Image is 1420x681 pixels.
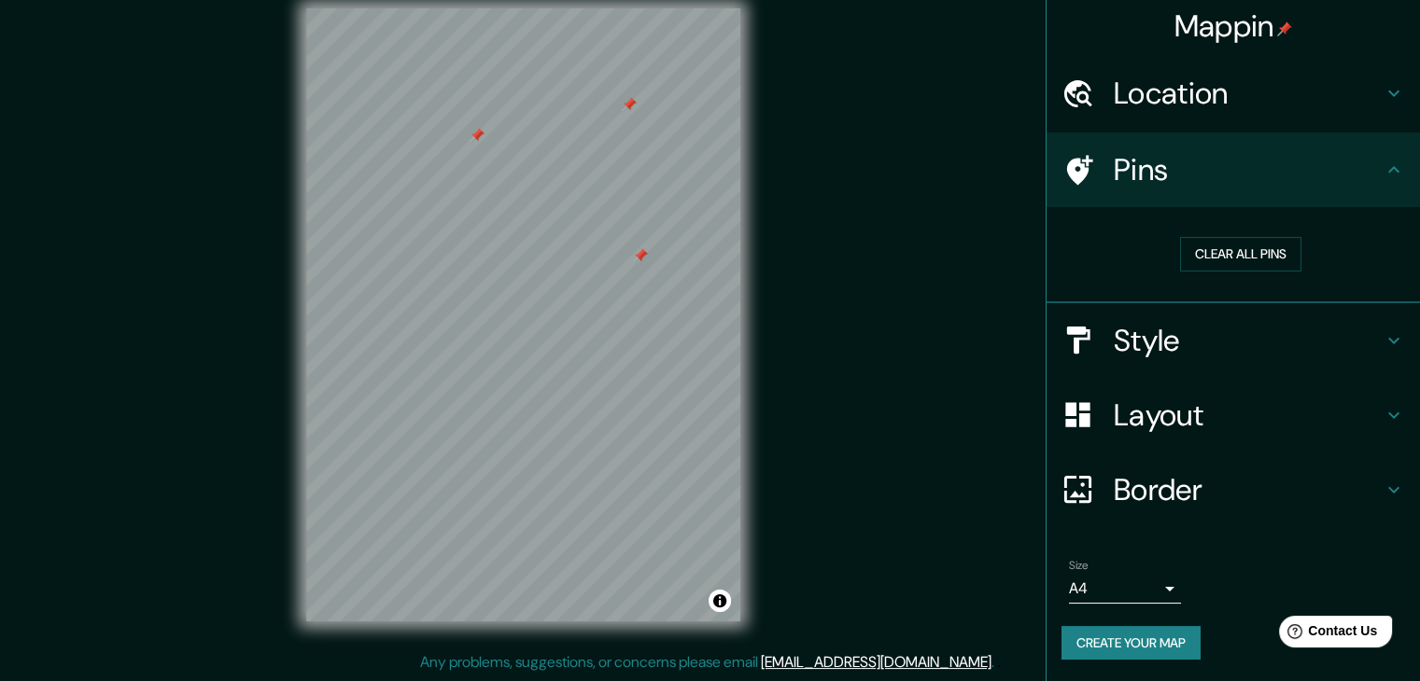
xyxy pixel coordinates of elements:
[1254,608,1399,660] iframe: Help widget launcher
[1047,56,1420,131] div: Location
[1180,237,1301,271] button: Clear all pins
[1047,303,1420,378] div: Style
[1114,75,1383,112] h4: Location
[1069,574,1181,604] div: A4
[761,652,991,672] a: [EMAIL_ADDRESS][DOMAIN_NAME]
[1061,626,1201,660] button: Create your map
[1114,151,1383,188] h4: Pins
[306,8,740,621] canvas: Map
[1047,452,1420,527] div: Border
[1174,7,1293,45] h4: Mappin
[1114,471,1383,508] h4: Border
[420,651,994,674] p: Any problems, suggestions, or concerns please email .
[1277,21,1292,36] img: pin-icon.png
[1114,322,1383,359] h4: Style
[997,651,1001,674] div: .
[1047,378,1420,452] div: Layout
[1069,557,1089,573] label: Size
[1047,132,1420,207] div: Pins
[1114,396,1383,434] h4: Layout
[709,590,731,612] button: Toggle attribution
[994,651,997,674] div: .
